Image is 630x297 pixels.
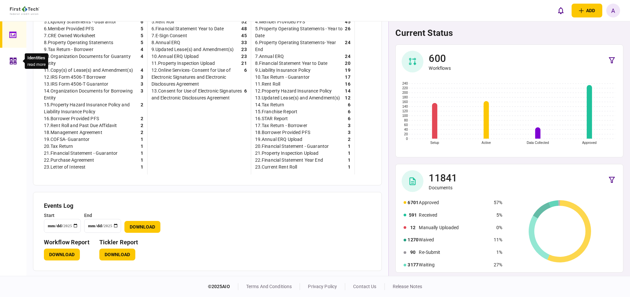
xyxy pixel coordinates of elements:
[408,236,418,243] div: 1270
[494,249,502,256] div: 1%
[84,212,121,219] div: end
[345,18,350,25] div: 45
[419,261,491,268] div: Waiting
[141,164,143,171] div: 1
[345,88,350,94] div: 14
[348,143,350,150] div: 1
[255,74,310,81] div: 10 . Tax Return - Guarantor
[99,239,138,245] h3: Tickler Report
[404,132,408,136] text: 20
[348,122,350,129] div: 3
[244,88,247,101] div: 6
[10,6,39,15] img: client company logo
[141,143,143,150] div: 1
[494,224,502,231] div: 0%
[345,39,350,53] div: 24
[141,136,143,143] div: 1
[419,236,491,243] div: Waived
[402,91,408,94] text: 200
[44,129,102,136] div: 18 . Management Agreement
[44,101,141,115] div: 15 . Property Hazard Insurance Policy and Liability Insurance Policy
[141,81,143,88] div: 3
[208,283,238,290] div: © 2025 AIO
[44,157,94,164] div: 22 . Purchase Agreement
[141,32,143,39] div: 5
[255,25,345,39] div: 5 . Property Operating Statements - Year to Date
[402,114,408,118] text: 100
[255,88,332,94] div: 12 . Property Hazard Insurance Policy
[408,249,418,256] div: 90
[255,94,340,101] div: 13 . Updated Lease(s) and Amendment(s)
[255,60,327,67] div: 8 . Financial Statement Year to Date
[44,18,116,25] div: 5 . Liquidity Statements - Guarantor
[44,39,113,46] div: 8 . Property Operating Statements
[419,212,491,219] div: Received
[527,141,549,145] text: Data Collected
[44,32,96,39] div: 7 . CRE Owned Worksheet
[255,157,323,164] div: 22 . Financial Statement Year End
[255,115,288,122] div: 16 . STAR Report
[141,53,143,67] div: 4
[345,60,350,67] div: 20
[348,164,350,171] div: 1
[44,74,106,81] div: 12 . IRS Form 4506-T Borrower
[44,164,86,171] div: 23 . Letter of Interest
[241,53,247,60] div: 23
[151,46,234,53] div: 9 . Updated Lease(s) and Amendment(s)
[151,88,244,101] div: 13 . Consent for Use of Electronic Signatures and Electronic Disclosures Agreement
[141,129,143,136] div: 2
[44,212,81,219] div: start
[429,185,457,191] div: Documents
[27,62,46,67] button: read more
[151,39,181,46] div: 8 . Annual ERQ
[44,46,93,53] div: 9 . Tax Return - Borrower
[404,123,408,127] text: 60
[255,101,284,108] div: 14 . Tax Return
[255,143,329,150] div: 20 . Financial Statement - Guarantor
[348,108,350,115] div: 6
[141,39,143,46] div: 5
[124,221,160,233] button: Download
[241,39,247,46] div: 33
[141,25,143,32] div: 5
[44,67,133,74] div: 11 . Copy(s) of Lease(s) and Amendment(s)
[255,164,297,171] div: 23 . Current Rent Roll
[404,128,408,131] text: 40
[393,284,422,289] a: release notes
[44,143,73,150] div: 20 . Tax Return
[345,74,350,81] div: 17
[44,88,141,101] div: 14 . Organization Documents for Borrowing Entity
[141,88,143,101] div: 3
[255,81,281,88] div: 11 . Rent Roll
[151,25,224,32] div: 6 . Financial Statement Year to Date
[44,150,117,157] div: 21 . Financial Statement - Guarantor
[402,95,408,99] text: 180
[348,150,350,157] div: 1
[241,32,247,39] div: 45
[141,150,143,157] div: 1
[151,32,187,39] div: 7 . E-Sign Consent
[348,157,350,164] div: 1
[402,86,408,90] text: 220
[255,150,319,157] div: 21 . Property Inspection Upload
[348,136,350,143] div: 2
[572,4,602,17] button: open adding identity options
[141,67,143,74] div: 4
[606,4,620,17] button: A
[494,261,502,268] div: 27%
[408,199,418,206] div: 6701
[255,136,303,143] div: 19 . Annual ERQ Upload
[44,122,117,129] div: 17 . Rent Roll and Past Due Affidavit
[255,129,310,136] div: 18 . Borrower Provided PFS
[345,81,350,88] div: 16
[482,141,491,145] text: Active
[241,46,247,53] div: 23
[348,129,350,136] div: 3
[419,199,491,206] div: Approved
[402,100,408,104] text: 160
[408,212,418,219] div: 591
[429,172,457,185] div: 11841
[246,284,292,289] a: terms and conditions
[151,67,244,88] div: 12 . Online Services- Consent for Use of Electronic Signatures and Electronic Disclosures Agreement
